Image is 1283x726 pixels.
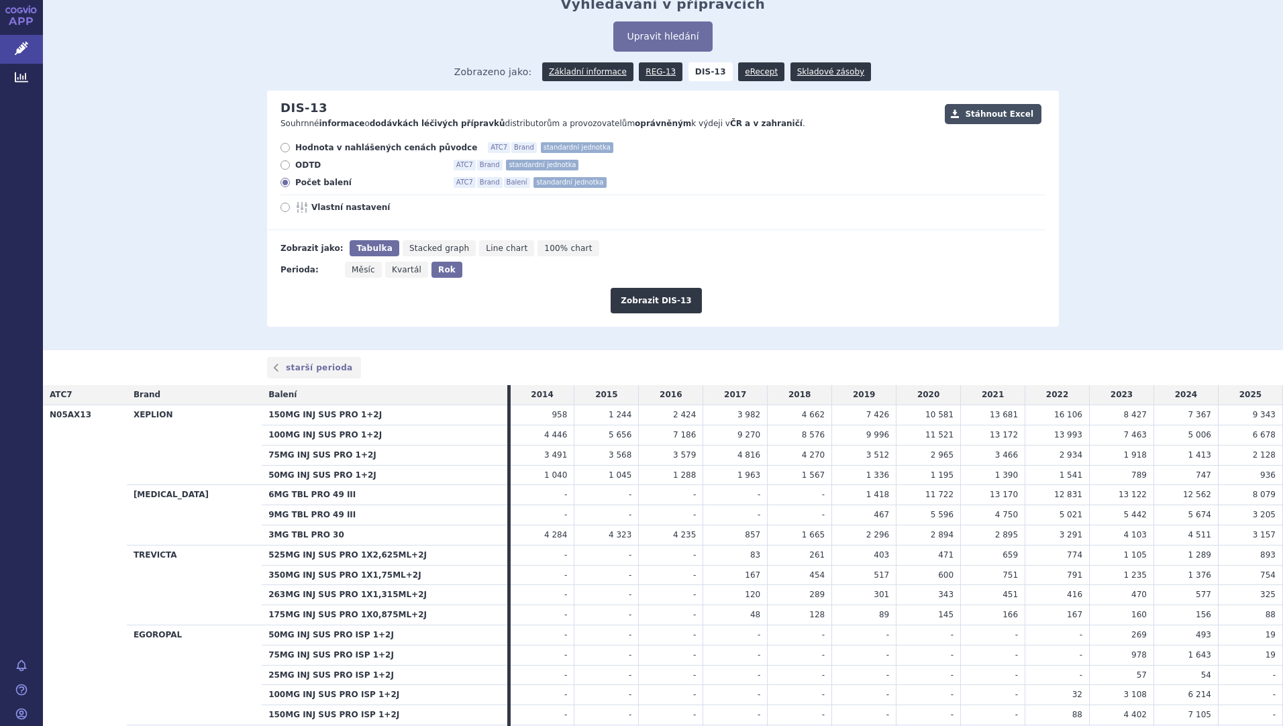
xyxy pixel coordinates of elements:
[938,590,954,599] span: 343
[280,240,343,256] div: Zobrazit jako:
[1260,470,1276,480] span: 936
[639,62,682,81] a: REG-13
[874,510,889,519] span: 467
[629,550,631,560] span: -
[1072,710,1082,719] span: 88
[454,62,532,81] span: Zobrazeno jako:
[295,142,477,153] span: Hodnota v nahlášených cenách původce
[822,670,825,680] span: -
[1124,690,1147,699] span: 3 108
[280,118,938,129] p: Souhrnné o distributorům a provozovatelům k výdeji v .
[295,177,443,188] span: Počet balení
[1273,670,1276,680] span: -
[758,670,760,680] span: -
[693,670,696,680] span: -
[262,625,507,645] th: 50MG INJ SUS PRO ISP 1+2J
[1137,670,1147,680] span: 57
[127,625,262,725] th: EGOROPAL
[544,530,567,539] span: 4 284
[629,650,631,660] span: -
[866,410,889,419] span: 7 426
[738,62,784,81] a: eRecept
[1060,530,1082,539] span: 3 291
[609,470,631,480] span: 1 045
[693,590,696,599] span: -
[609,450,631,460] span: 3 568
[1188,530,1211,539] span: 4 511
[673,450,696,460] span: 3 579
[1188,510,1211,519] span: 5 674
[629,590,631,599] span: -
[1124,410,1147,419] span: 8 427
[809,550,825,560] span: 261
[951,650,954,660] span: -
[544,430,567,439] span: 4 446
[262,565,507,585] th: 350MG INJ SUS PRO 1X1,75ML+2J
[1060,510,1082,519] span: 5 021
[541,142,613,153] span: standardní jednotka
[822,710,825,719] span: -
[768,385,832,405] td: 2018
[925,430,954,439] span: 11 521
[995,530,1018,539] span: 2 895
[866,450,889,460] span: 3 512
[127,405,262,485] th: XEPLION
[938,610,954,619] span: 145
[802,450,825,460] span: 4 270
[1260,550,1276,560] span: 893
[1124,710,1147,719] span: 4 402
[1188,710,1211,719] span: 7 105
[809,610,825,619] span: 128
[1015,670,1018,680] span: -
[961,385,1025,405] td: 2021
[745,590,760,599] span: 120
[564,570,567,580] span: -
[1054,430,1082,439] span: 13 993
[874,590,889,599] span: 301
[1015,650,1018,660] span: -
[1067,610,1082,619] span: 167
[874,570,889,580] span: 517
[454,160,476,170] span: ATC7
[409,244,469,253] span: Stacked graph
[1080,650,1082,660] span: -
[822,690,825,699] span: -
[629,630,631,639] span: -
[1188,430,1211,439] span: 5 006
[1080,630,1082,639] span: -
[639,385,703,405] td: 2016
[745,530,760,539] span: 857
[1201,670,1211,680] span: 54
[990,430,1018,439] span: 13 172
[134,390,160,399] span: Brand
[280,262,338,278] div: Perioda:
[564,670,567,680] span: -
[268,390,297,399] span: Balení
[802,410,825,419] span: 4 662
[673,470,696,480] span: 1 288
[609,530,631,539] span: 4 323
[1124,530,1147,539] span: 4 103
[262,405,507,425] th: 150MG INJ SUS PRO 1+2J
[1067,570,1082,580] span: 791
[267,357,361,378] a: starší perioda
[693,630,696,639] span: -
[1124,450,1147,460] span: 1 918
[1253,410,1276,419] span: 9 343
[1218,385,1282,405] td: 2025
[1090,385,1154,405] td: 2023
[866,430,889,439] span: 9 996
[262,645,507,665] th: 75MG INJ SUS PRO ISP 1+2J
[356,244,392,253] span: Tabulka
[629,670,631,680] span: -
[564,610,567,619] span: -
[262,465,507,485] th: 50MG INJ SUS PRO 1+2J
[295,160,443,170] span: ODTD
[990,410,1018,419] span: 13 681
[1119,490,1147,499] span: 13 122
[564,590,567,599] span: -
[832,385,896,405] td: 2019
[613,21,712,52] button: Upravit hledání
[925,490,954,499] span: 11 722
[750,550,760,560] span: 83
